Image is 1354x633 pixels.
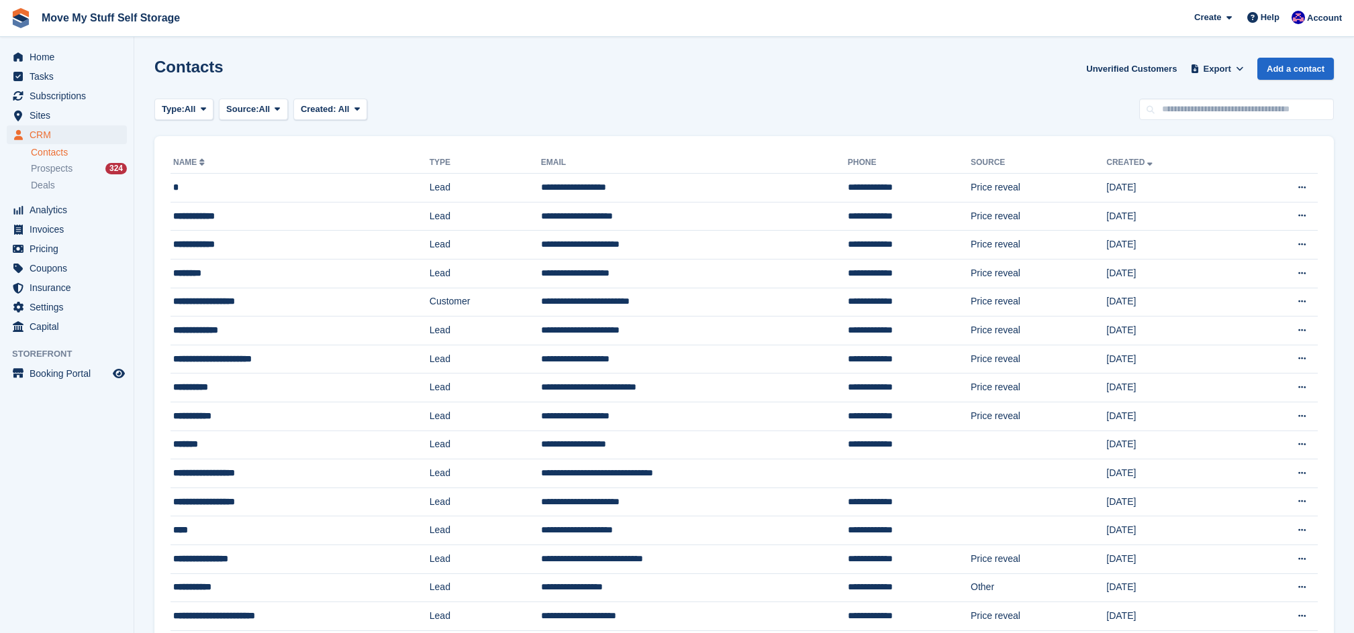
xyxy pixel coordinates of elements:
td: Other [971,573,1106,602]
a: menu [7,67,127,86]
span: Export [1204,62,1231,76]
span: Invoices [30,220,110,239]
button: Created: All [293,99,367,121]
span: Type: [162,103,185,116]
span: CRM [30,125,110,144]
a: menu [7,278,127,297]
td: [DATE] [1106,316,1241,345]
td: Lead [430,316,541,345]
a: menu [7,87,127,105]
a: menu [7,364,127,383]
td: [DATE] [1106,259,1241,288]
a: Unverified Customers [1081,58,1182,80]
td: Price reveal [971,288,1106,316]
th: Source [971,152,1106,174]
a: Deals [31,178,127,192]
a: menu [7,317,127,336]
img: Jade Whetnall [1292,11,1305,24]
span: Settings [30,298,110,316]
td: [DATE] [1106,430,1241,459]
td: Price reveal [971,316,1106,345]
td: Lead [430,373,541,402]
a: Preview store [111,365,127,382]
img: stora-icon-8386f47178a22dfd0bd8f6a31ec36ba5ce8667c1dd55bd0f319d3a0aa187defe.svg [11,8,31,28]
a: menu [7,298,127,316]
td: Lead [430,174,541,203]
td: Lead [430,544,541,573]
a: menu [7,239,127,258]
span: Source: [226,103,258,116]
td: Customer [430,288,541,316]
td: Lead [430,259,541,288]
td: Lead [430,487,541,516]
span: Subscriptions [30,87,110,105]
a: menu [7,220,127,239]
td: Lead [430,516,541,545]
span: Deals [31,179,55,192]
a: menu [7,200,127,219]
th: Email [541,152,848,174]
td: Price reveal [971,202,1106,231]
td: [DATE] [1106,174,1241,203]
span: Home [30,48,110,66]
td: Lead [430,402,541,430]
td: Price reveal [971,231,1106,260]
th: Phone [848,152,971,174]
td: [DATE] [1106,373,1241,402]
a: Created [1106,158,1155,167]
td: [DATE] [1106,202,1241,231]
span: Created: [301,104,336,114]
a: Move My Stuff Self Storage [36,7,185,29]
td: Price reveal [971,544,1106,573]
td: [DATE] [1106,402,1241,430]
td: [DATE] [1106,602,1241,631]
span: Coupons [30,259,110,278]
a: menu [7,106,127,125]
td: Price reveal [971,259,1106,288]
th: Type [430,152,541,174]
span: Insurance [30,278,110,297]
a: Add a contact [1257,58,1334,80]
span: All [338,104,350,114]
span: Analytics [30,200,110,219]
td: Lead [430,430,541,459]
span: All [185,103,196,116]
a: menu [7,48,127,66]
button: Type: All [154,99,213,121]
td: Lead [430,573,541,602]
td: [DATE] [1106,573,1241,602]
a: Name [173,158,207,167]
td: [DATE] [1106,231,1241,260]
td: Lead [430,345,541,373]
a: menu [7,259,127,278]
td: Price reveal [971,373,1106,402]
span: Create [1194,11,1221,24]
span: Tasks [30,67,110,86]
td: Price reveal [971,174,1106,203]
td: Price reveal [971,402,1106,430]
div: 324 [105,163,127,174]
td: Price reveal [971,345,1106,373]
h1: Contacts [154,58,224,76]
span: Sites [30,106,110,125]
td: [DATE] [1106,487,1241,516]
td: [DATE] [1106,516,1241,545]
a: menu [7,125,127,144]
td: Price reveal [971,602,1106,631]
span: Prospects [31,162,72,175]
td: [DATE] [1106,288,1241,316]
td: [DATE] [1106,544,1241,573]
td: Lead [430,231,541,260]
td: Lead [430,202,541,231]
td: Lead [430,459,541,488]
span: Pricing [30,239,110,258]
span: Help [1261,11,1279,24]
button: Export [1188,58,1247,80]
span: All [259,103,271,116]
td: [DATE] [1106,459,1241,488]
span: Account [1307,11,1342,25]
a: Contacts [31,146,127,159]
span: Capital [30,317,110,336]
a: Prospects 324 [31,162,127,176]
button: Source: All [219,99,288,121]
